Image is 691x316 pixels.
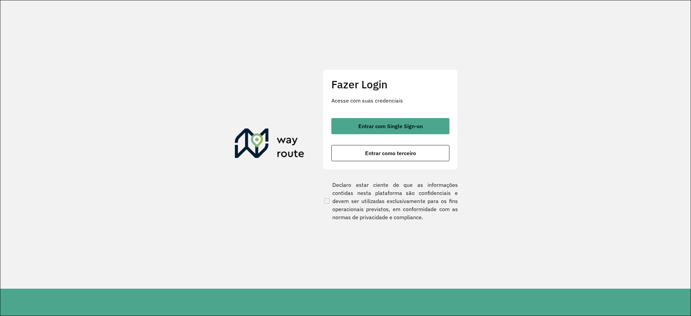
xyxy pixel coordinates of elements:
button: button [331,118,449,134]
button: button [331,145,449,161]
img: Roteirizador AmbevTech [235,128,304,161]
h2: Fazer Login [331,78,449,91]
span: Entrar com Single Sign-on [358,123,423,129]
span: Entrar como terceiro [365,150,416,156]
p: Acesse com suas credenciais [331,96,449,105]
label: Declaro estar ciente de que as informações contidas nesta plataforma são confidenciais e devem se... [323,181,458,221]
